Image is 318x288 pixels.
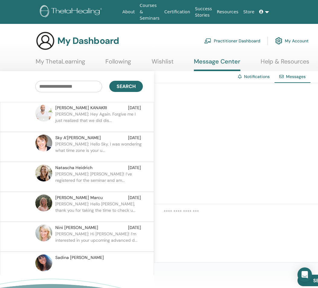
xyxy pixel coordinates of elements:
[128,105,141,111] span: [DATE]
[55,231,143,249] p: [PERSON_NAME]: Hi [PERSON_NAME]! I’m interested in your upcoming advanced d...
[275,34,309,47] a: My Account
[55,141,143,159] p: [PERSON_NAME]: Hello Sky, I was wondering what time zone is your u...
[60,35,65,40] img: tab_keywords_by_traffic_grey.svg
[57,35,119,46] h3: My Dashboard
[109,81,143,92] button: Search
[194,58,240,71] a: Message Center
[36,31,55,51] img: generic-user-icon.jpg
[36,58,85,70] a: My ThetaLearning
[35,105,52,122] img: default.jpg
[128,195,141,201] span: [DATE]
[10,16,14,21] img: website_grey.svg
[16,16,66,21] div: Domain: [DOMAIN_NAME]
[275,36,282,46] img: cog.svg
[35,195,52,211] img: default.jpg
[10,10,14,15] img: logo_orange.svg
[214,6,241,18] a: Resources
[35,135,52,152] img: default.jpg
[117,83,136,90] span: Search
[204,38,211,44] img: chalkboard-teacher.svg
[204,34,260,47] a: Practitioner Dashboard
[244,74,270,79] a: Notifications
[55,195,103,201] span: [PERSON_NAME] Marcu
[128,224,141,231] span: [DATE]
[55,105,107,111] span: [PERSON_NAME] KANAKRI
[286,74,306,79] span: Messages
[55,254,104,261] span: Sadina [PERSON_NAME]
[55,135,101,141] span: Sky A’[PERSON_NAME]
[55,165,92,171] span: Natascha Heidrich
[105,58,131,70] a: Following
[17,10,30,15] div: v 4.0.25
[120,6,137,18] a: About
[193,3,214,21] a: Success Stories
[55,171,143,189] p: [PERSON_NAME]: [PERSON_NAME]! I’ve registered for the seminar and am...
[40,5,104,19] img: logo.png
[23,36,54,40] div: Domain Overview
[241,6,257,18] a: Store
[152,58,174,70] a: Wishlist
[128,135,141,141] span: [DATE]
[261,58,309,70] a: Help & Resources
[162,6,192,18] a: Certification
[35,254,52,271] img: default.jpg
[55,201,143,219] p: [PERSON_NAME]: Hello [PERSON_NAME], thank you for taking the time to check u...
[55,111,143,129] p: [PERSON_NAME]: Hey Again. Forgive me I just realized that we did dis...
[35,224,52,241] img: default.jpg
[128,165,141,171] span: [DATE]
[35,165,52,182] img: default.jpg
[67,36,102,40] div: Keywords by Traffic
[16,35,21,40] img: tab_domain_overview_orange.svg
[55,224,98,231] span: Nini [PERSON_NAME]
[297,267,312,282] div: Open Intercom Messenger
